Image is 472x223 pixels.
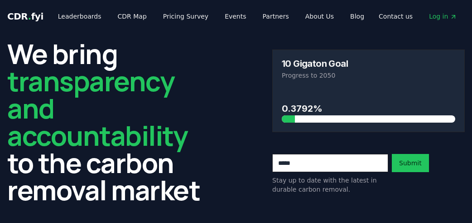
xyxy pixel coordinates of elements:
[429,12,457,21] span: Log in
[28,11,31,22] span: .
[371,8,420,25] a: Contact us
[282,59,348,68] h3: 10 Gigaton Goal
[7,40,200,203] h2: We bring to the carbon removal market
[255,8,296,25] a: Partners
[111,8,154,25] a: CDR Map
[217,8,253,25] a: Events
[392,154,429,172] button: Submit
[7,62,188,154] span: transparency and accountability
[7,11,43,22] span: CDR fyi
[51,8,371,25] nav: Main
[422,8,464,25] a: Log in
[343,8,371,25] a: Blog
[51,8,109,25] a: Leaderboards
[156,8,216,25] a: Pricing Survey
[371,8,464,25] nav: Main
[282,71,455,80] p: Progress to 2050
[298,8,341,25] a: About Us
[272,176,388,194] p: Stay up to date with the latest in durable carbon removal.
[282,102,455,115] h3: 0.3792%
[7,10,43,23] a: CDR.fyi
